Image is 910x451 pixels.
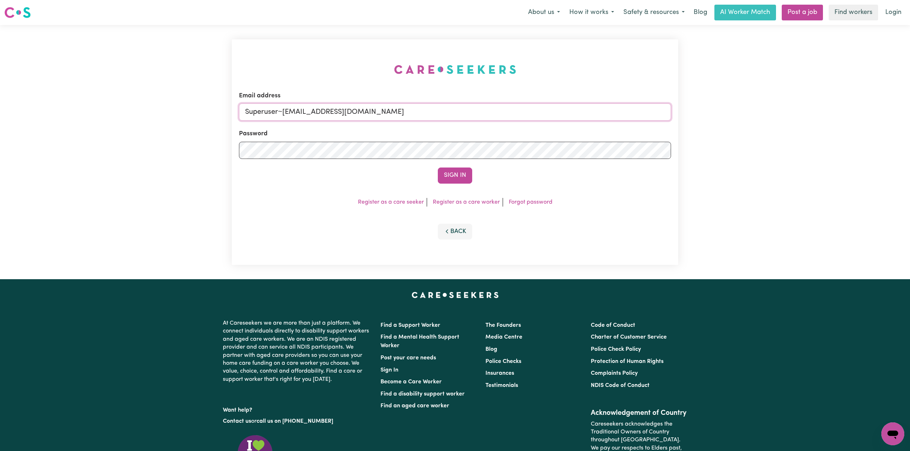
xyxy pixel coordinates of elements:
a: AI Worker Match [714,5,776,20]
input: Email address [239,103,671,121]
a: Sign In [380,367,398,373]
img: Careseekers logo [4,6,31,19]
a: Media Centre [485,334,522,340]
a: Register as a care worker [433,199,500,205]
a: Become a Care Worker [380,379,442,385]
a: Code of Conduct [591,323,635,328]
a: Testimonials [485,383,518,388]
button: Safety & resources [619,5,689,20]
p: or [223,414,372,428]
a: Forgot password [509,199,552,205]
p: At Careseekers we are more than just a platform. We connect individuals directly to disability su... [223,316,372,386]
a: Find a disability support worker [380,391,465,397]
button: How it works [565,5,619,20]
a: Blog [485,346,497,352]
h2: Acknowledgement of Country [591,409,687,417]
a: Careseekers home page [412,292,499,298]
a: Find a Support Worker [380,323,440,328]
a: Insurances [485,370,514,376]
a: Contact us [223,418,251,424]
a: Find an aged care worker [380,403,449,409]
p: Want help? [223,403,372,414]
button: Back [438,224,472,239]
a: Find a Mental Health Support Worker [380,334,459,349]
a: Charter of Customer Service [591,334,667,340]
a: Police Checks [485,359,521,364]
a: Post your care needs [380,355,436,361]
a: call us on [PHONE_NUMBER] [257,418,333,424]
a: Post a job [782,5,823,20]
a: Police Check Policy [591,346,641,352]
a: Login [881,5,906,20]
label: Email address [239,91,281,101]
a: NDIS Code of Conduct [591,383,650,388]
iframe: Button to launch messaging window [881,422,904,445]
a: The Founders [485,323,521,328]
button: About us [523,5,565,20]
a: Blog [689,5,712,20]
button: Sign In [438,168,472,183]
label: Password [239,129,268,139]
a: Protection of Human Rights [591,359,664,364]
a: Register as a care seeker [358,199,424,205]
a: Careseekers logo [4,4,31,21]
a: Find workers [829,5,878,20]
a: Complaints Policy [591,370,638,376]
